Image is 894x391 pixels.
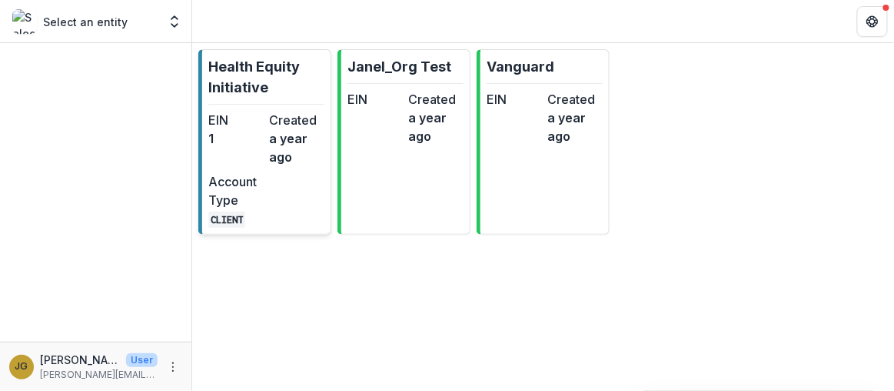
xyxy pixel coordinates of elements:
code: CLIENT [208,212,245,228]
dt: Account Type [208,172,264,209]
p: [PERSON_NAME] [40,352,120,368]
dd: a year ago [270,129,325,166]
p: Select an entity [43,14,128,30]
button: More [164,358,182,376]
dt: EIN [487,90,542,109]
p: Janel_Org Test [347,56,451,77]
button: Open entity switcher [164,6,185,37]
dd: a year ago [548,109,603,145]
dt: Created [270,111,325,129]
dd: 1 [208,129,264,148]
img: Select an entity [12,9,37,34]
a: Health Equity InitiativeEIN1Createda year agoAccount TypeCLIENT [198,49,331,235]
dd: a year ago [409,109,464,145]
p: [PERSON_NAME][EMAIL_ADDRESS][PERSON_NAME][DATE][DOMAIN_NAME] [40,368,158,382]
a: VanguardEINCreateda year ago [477,49,610,235]
div: Jenna Grant [15,362,28,372]
button: Get Help [857,6,888,37]
dt: Created [548,90,603,109]
dt: EIN [208,111,264,129]
p: Health Equity Initiative [208,56,324,98]
p: Vanguard [487,56,554,77]
dt: Created [409,90,464,109]
dt: EIN [347,90,403,109]
p: User [126,353,158,367]
a: Janel_Org TestEINCreateda year ago [337,49,470,235]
